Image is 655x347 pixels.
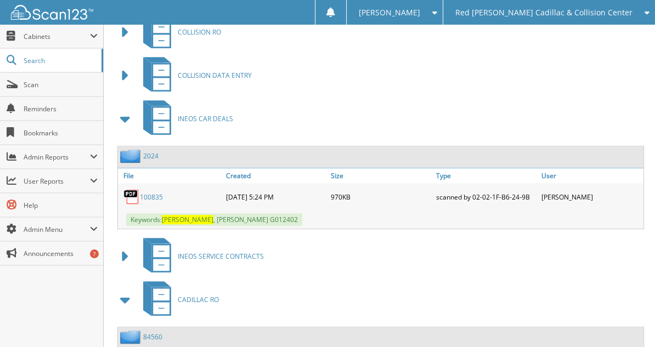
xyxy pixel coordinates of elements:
[433,186,539,208] div: scanned by 02-02-1F-B6-24-9B
[328,168,433,183] a: Size
[137,10,221,54] a: COLLISION RO
[24,177,90,186] span: User Reports
[162,215,213,224] span: [PERSON_NAME]
[223,168,329,183] a: Created
[328,186,433,208] div: 970KB
[538,168,643,183] a: User
[359,9,420,16] span: [PERSON_NAME]
[137,278,219,321] a: CADILLAC RO
[538,186,643,208] div: [PERSON_NAME]
[24,201,98,210] span: Help
[140,192,163,202] a: 100835
[455,9,633,16] span: Red [PERSON_NAME] Cadillac & Collision Center
[120,149,143,163] img: folder2.png
[433,168,539,183] a: Type
[24,104,98,113] span: Reminders
[24,32,90,41] span: Cabinets
[178,252,264,261] span: INEOS SERVICE CONTRACTS
[126,213,302,226] span: Keywords: , [PERSON_NAME] G012402
[137,54,252,97] a: COLLISION DATA ENTRY
[178,71,252,80] span: COLLISION DATA ENTRY
[137,235,264,278] a: INEOS SERVICE CONTRACTS
[600,294,655,347] iframe: Chat Widget
[137,97,233,140] a: INEOS CAR DEALS
[123,189,140,205] img: PDF.png
[143,151,159,161] a: 2024
[24,128,98,138] span: Bookmarks
[24,249,98,258] span: Announcements
[11,5,93,20] img: scan123-logo-white.svg
[118,168,223,183] a: File
[178,114,233,123] span: INEOS CAR DEALS
[24,80,98,89] span: Scan
[24,152,90,162] span: Admin Reports
[24,56,96,65] span: Search
[24,225,90,234] span: Admin Menu
[90,249,99,258] div: 7
[143,332,162,342] a: 84560
[223,186,329,208] div: [DATE] 5:24 PM
[178,295,219,304] span: CADILLAC RO
[120,330,143,344] img: folder2.png
[178,27,221,37] span: COLLISION RO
